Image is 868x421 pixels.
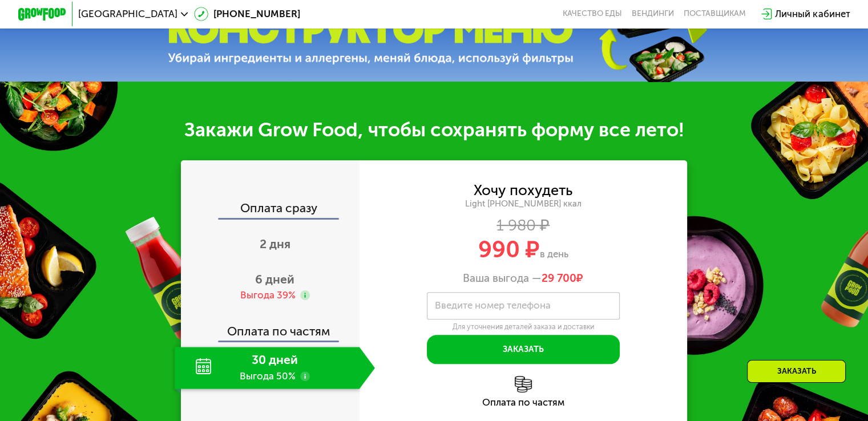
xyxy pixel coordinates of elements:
div: Оплата по частям [182,313,360,341]
a: Вендинги [632,9,674,19]
div: 1 980 ₽ [360,218,688,232]
div: Личный кабинет [775,7,850,21]
div: Выгода 39% [240,289,295,302]
div: Хочу похудеть [474,184,572,197]
span: [GEOGRAPHIC_DATA] [78,9,177,19]
div: Оплата по частям [360,398,688,407]
span: ₽ [542,272,583,285]
span: 2 дня [260,237,290,251]
div: Ваша выгода — [360,272,688,285]
span: в день [540,248,568,260]
a: Качество еды [563,9,622,19]
span: 990 ₽ [478,236,540,263]
span: 6 дней [255,272,294,286]
img: l6xcnZfty9opOoJh.png [515,376,532,393]
div: Для уточнения деталей заказа и доставки [427,322,620,331]
span: 29 700 [542,272,576,285]
div: поставщикам [684,9,746,19]
button: Заказать [427,335,620,364]
div: Оплата сразу [182,202,360,217]
div: Light [PHONE_NUMBER] ккал [360,199,688,209]
a: [PHONE_NUMBER] [194,7,300,21]
div: Заказать [747,360,846,383]
label: Введите номер телефона [435,302,551,309]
